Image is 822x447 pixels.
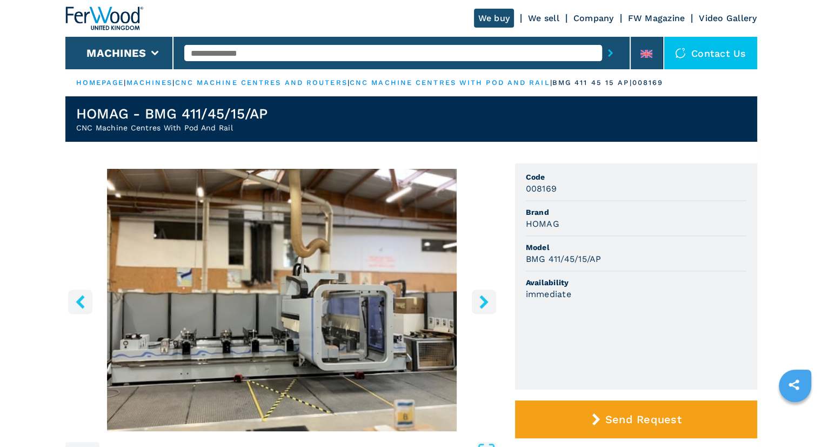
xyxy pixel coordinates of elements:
span: Send Request [605,413,681,426]
a: We buy [474,9,514,28]
h2: CNC Machine Centres With Pod And Rail [76,122,268,133]
a: HOMEPAGE [76,78,124,87]
span: Code [526,172,746,182]
button: right-button [472,290,496,314]
a: We sell [528,13,559,23]
img: CNC Machine Centres With Pod And Rail HOMAG BMG 411/45/15/AP [65,169,499,431]
a: FW Magazine [628,13,685,23]
h3: BMG 411/45/15/AP [526,253,602,265]
h1: HOMAG - BMG 411/45/15/AP [76,105,268,122]
a: Company [573,13,614,23]
span: | [347,78,350,87]
a: cnc machine centres and routers [175,78,347,87]
span: | [124,78,126,87]
div: Go to Slide 1 [65,169,499,431]
button: Send Request [515,400,757,438]
span: Availability [526,277,746,288]
a: sharethis [780,371,807,398]
button: Machines [86,47,146,60]
p: 008169 [632,78,663,88]
button: submit-button [602,41,619,65]
h3: HOMAG [526,218,559,230]
iframe: Chat [776,398,814,439]
span: | [550,78,552,87]
img: Contact us [675,48,686,58]
a: Video Gallery [699,13,757,23]
a: cnc machine centres with pod and rail [350,78,550,87]
button: left-button [68,290,92,314]
div: Contact us [664,37,757,69]
span: Brand [526,207,746,218]
h3: 008169 [526,182,557,195]
a: machines [126,78,173,87]
p: bmg 411 45 15 ap | [552,78,632,88]
img: Ferwood [65,6,143,30]
h3: immediate [526,288,571,300]
span: Model [526,242,746,253]
span: | [172,78,175,87]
